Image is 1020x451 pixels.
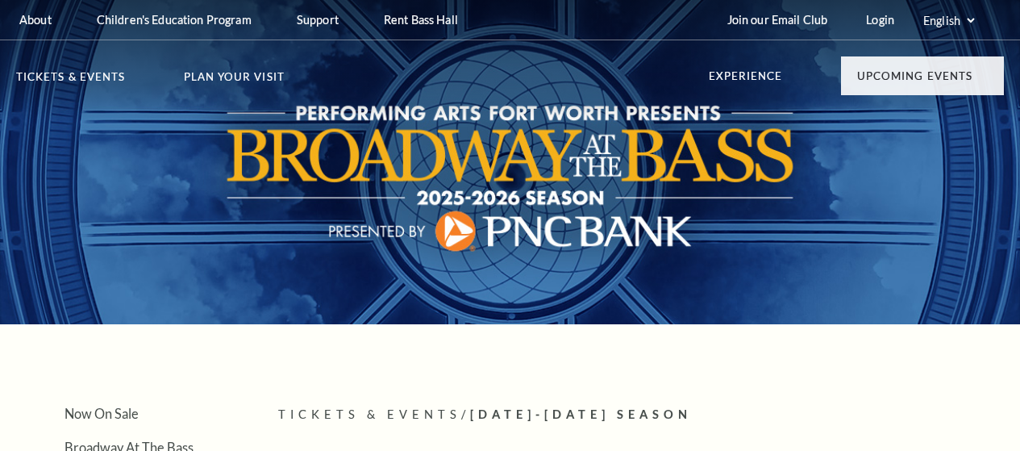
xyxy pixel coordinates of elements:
[19,13,52,27] p: About
[297,13,339,27] p: Support
[184,72,285,91] p: Plan Your Visit
[709,71,783,90] p: Experience
[857,71,972,90] p: Upcoming Events
[16,72,125,91] p: Tickets & Events
[278,407,461,421] span: Tickets & Events
[65,406,139,421] a: Now On Sale
[278,405,1004,425] p: /
[97,13,252,27] p: Children's Education Program
[384,13,458,27] p: Rent Bass Hall
[920,13,977,28] select: Select:
[470,407,692,421] span: [DATE]-[DATE] Season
